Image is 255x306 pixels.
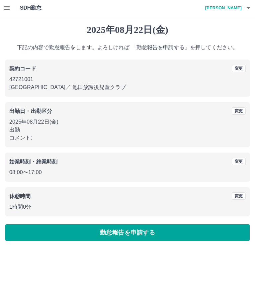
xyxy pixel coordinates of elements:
p: 08:00 〜 17:00 [9,168,246,176]
button: 変更 [232,192,246,200]
p: コメント: [9,134,246,142]
button: 変更 [232,107,246,115]
b: 出勤日・出勤区分 [9,108,52,114]
p: 42721001 [9,75,246,83]
p: 2025年08月22日(金) [9,118,246,126]
p: 下記の内容で勤怠報告をします。よろしければ 「勤怠報告を申請する」を押してください。 [5,44,250,51]
button: 勤怠報告を申請する [5,224,250,241]
p: 1時間0分 [9,203,246,211]
b: 始業時刻・終業時刻 [9,159,57,164]
h1: 2025年08月22日(金) [5,24,250,36]
button: 変更 [232,158,246,165]
p: 出勤 [9,126,246,134]
p: [GEOGRAPHIC_DATA] ／ 池田放課後児童クラブ [9,83,246,91]
b: 休憩時間 [9,193,31,199]
button: 変更 [232,65,246,72]
b: 契約コード [9,66,36,71]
